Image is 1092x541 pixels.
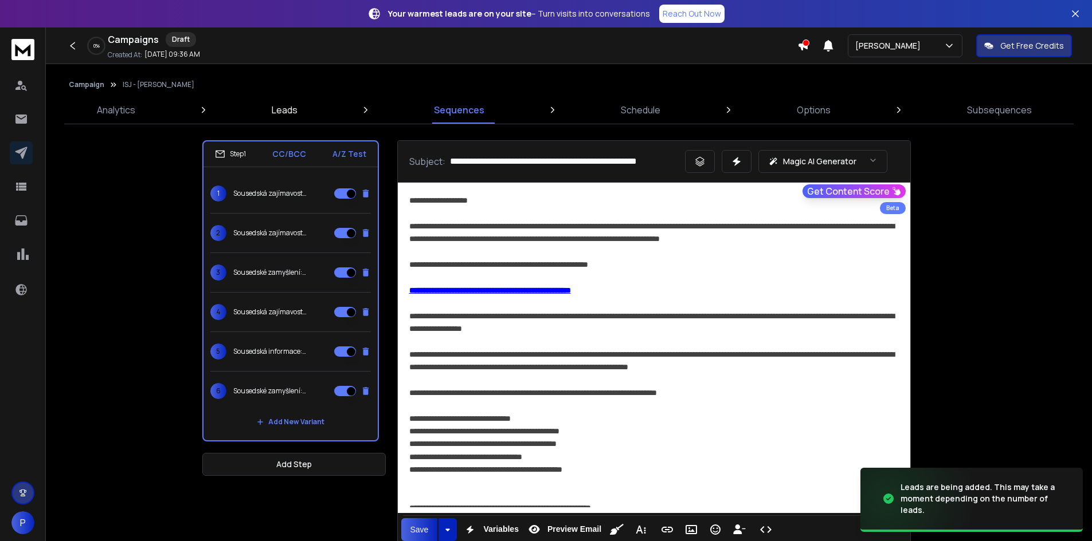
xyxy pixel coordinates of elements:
[427,96,491,124] a: Sequences
[11,39,34,60] img: logo
[434,103,484,117] p: Sequences
[797,103,831,117] p: Options
[210,185,226,202] span: 1
[233,268,307,277] p: Sousedské zamyšlení: Váš účet vydělává? Nebo jen čeká?
[630,518,652,541] button: More Text
[729,518,750,541] button: Insert Unsubscribe Link
[758,150,887,173] button: Magic AI Generator
[202,453,386,476] button: Add Step
[233,189,307,198] p: Sousedská zajímavost: Investice nejsou jen pro profíky
[459,518,521,541] button: Variables
[69,80,104,89] button: Campaign
[11,511,34,534] button: P
[332,148,366,160] p: A/Z Test
[704,518,726,541] button: Emoticons
[108,33,159,46] h1: Campaigns
[388,8,650,19] p: – Turn visits into conversations
[388,8,531,19] strong: Your warmest leads are on your site
[93,42,100,49] p: 0 %
[621,103,660,117] p: Schedule
[144,50,200,59] p: [DATE] 09:36 AM
[210,343,226,360] span: 5
[265,96,304,124] a: Leads
[97,103,135,117] p: Analytics
[523,518,604,541] button: Preview Email
[233,228,307,238] p: Sousedská zajímavost: Není investování jen pro vyvolené?
[272,103,298,117] p: Leads
[210,304,226,320] span: 4
[210,264,226,281] span: 3
[210,383,226,399] span: 6
[680,518,702,541] button: Insert Image (Ctrl+P)
[215,149,246,159] div: Step 1
[545,524,604,534] span: Preview Email
[803,184,906,198] button: Get Content Score
[663,8,721,19] p: Reach Out Now
[855,40,925,52] p: [PERSON_NAME]
[606,518,628,541] button: Clean HTML
[108,50,142,60] p: Created At:
[976,34,1072,57] button: Get Free Credits
[248,410,334,433] button: Add New Variant
[210,225,226,241] span: 2
[233,386,307,396] p: Sousedské zamyšlení: Nejste v [PERSON_NAME]
[409,155,445,168] p: Subject:
[202,140,379,441] li: Step1CC/BCCA/Z Test1Sousedská zajímavost: Investice nejsou jen pro profíky2Sousedská zajímavost: ...
[401,518,438,541] button: Save
[860,465,975,533] img: image
[123,80,194,89] p: ISJ - [PERSON_NAME]
[960,96,1039,124] a: Subsequences
[481,524,521,534] span: Variables
[901,481,1069,516] div: Leads are being added. This may take a moment depending on the number of leads.
[1000,40,1064,52] p: Get Free Credits
[659,5,725,23] a: Reach Out Now
[656,518,678,541] button: Insert Link (Ctrl+K)
[272,148,306,160] p: CC/BCC
[755,518,777,541] button: Code View
[967,103,1032,117] p: Subsequences
[166,32,196,47] div: Draft
[233,347,307,356] p: Sousedská informace: Když Vám to konečně dává smysl
[880,202,906,214] div: Beta
[233,307,307,317] p: Sousedská zajímavost: Když investice jsou volba
[783,156,856,167] p: Magic AI Generator
[614,96,667,124] a: Schedule
[90,96,142,124] a: Analytics
[790,96,837,124] a: Options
